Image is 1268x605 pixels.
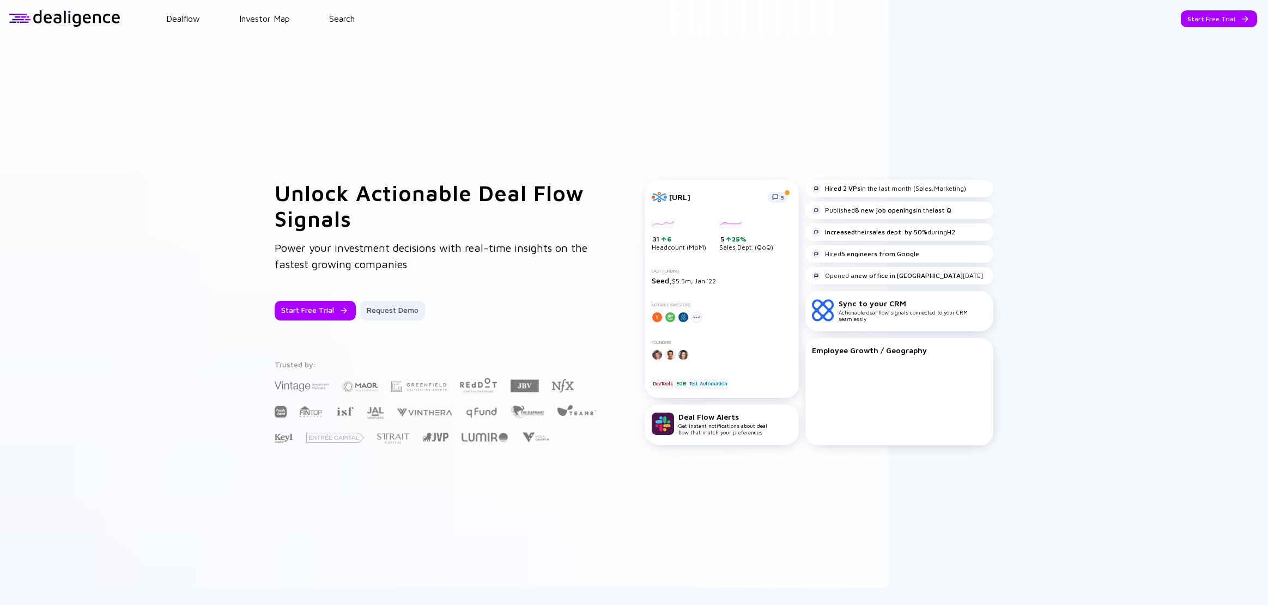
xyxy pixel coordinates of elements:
[521,432,550,443] img: Viola Growth
[839,299,987,308] div: Sync to your CRM
[652,302,792,307] div: Notable Investors
[422,433,448,441] img: Jerusalem Venture Partners
[239,14,290,23] a: Investor Map
[666,235,672,243] div: 6
[812,271,983,280] div: Opened a [DATE]
[669,192,761,202] div: [URL]
[275,380,329,392] img: Vintage Investment Partners
[825,184,860,192] strong: Hired 2 VPs
[275,241,587,270] span: Power your investment decisions with real-time insights on the fastest growing companies
[557,404,596,416] img: Team8
[719,220,773,252] div: Sales Dept. (QoQ)
[652,220,706,252] div: Headcount (MoM)
[652,276,792,285] div: $5.5m, Jan `22
[839,299,987,322] div: Actionable deal flow signals connected to your CRM seamlessly
[336,406,354,416] img: Israel Secondary Fund
[342,378,378,396] img: Maor Investments
[652,378,674,389] div: DevTools
[652,269,792,274] div: Last Funding
[300,406,323,418] img: FINTOP Capital
[275,433,293,444] img: Key1 Capital
[841,250,919,258] strong: 5 engineers from Google
[688,378,729,389] div: Test Automation
[812,228,955,237] div: their during
[1181,10,1257,27] button: Start Free Trial
[275,301,356,320] button: Start Free Trial
[653,235,706,244] div: 31
[465,406,498,419] img: Q Fund
[397,407,452,418] img: Vinthera
[552,379,574,392] img: NFX
[391,382,446,392] img: Greenfield Partners
[652,276,672,285] span: Seed,
[947,228,955,236] strong: H2
[812,206,951,215] div: Published in the
[306,433,364,443] img: Entrée Capital
[166,14,200,23] a: Dealflow
[511,379,539,393] img: JBV Capital
[869,228,927,236] strong: sales dept. by 50%
[854,271,963,280] strong: new office in [GEOGRAPHIC_DATA]
[459,376,498,394] img: Red Dot Capital Partners
[720,235,773,244] div: 5
[367,407,384,419] img: JAL Ventures
[812,250,919,258] div: Hired
[462,433,508,441] img: Lumir Ventures
[825,228,855,236] strong: Increased
[812,346,987,355] div: Employee Growth / Geography
[511,406,544,418] img: The Elephant
[678,412,767,421] div: Deal Flow Alerts
[360,301,425,320] button: Request Demo
[652,340,792,345] div: Founders
[377,433,409,444] img: Strait Capital
[275,360,598,369] div: Trusted by:
[731,235,747,243] div: 25%
[275,180,602,231] h1: Unlock Actionable Deal Flow Signals
[812,184,966,193] div: in the last month (Sales,Marketing)
[329,14,355,23] a: Search
[678,412,767,435] div: Get instant notifications about deal flow that match your preferences
[933,206,951,214] strong: last Q
[855,206,916,214] strong: 8 new job openings
[675,378,687,389] div: B2B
